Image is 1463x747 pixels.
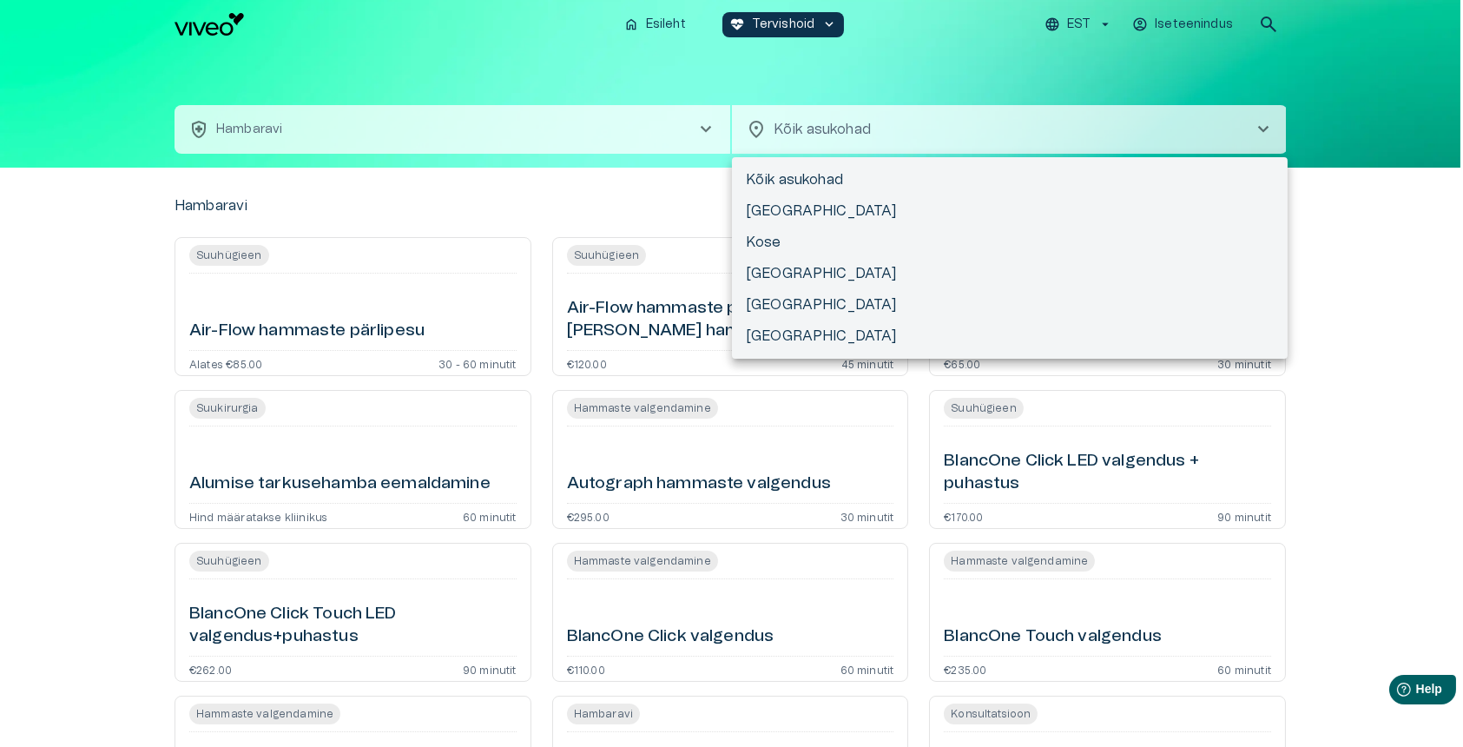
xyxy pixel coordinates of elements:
iframe: Help widget launcher [1328,668,1463,717]
li: [GEOGRAPHIC_DATA] [732,321,1288,352]
li: Kose [732,227,1288,258]
li: [GEOGRAPHIC_DATA] [732,195,1288,227]
li: Kõik asukohad [732,164,1288,195]
li: [GEOGRAPHIC_DATA] [732,289,1288,321]
li: [GEOGRAPHIC_DATA] [732,258,1288,289]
